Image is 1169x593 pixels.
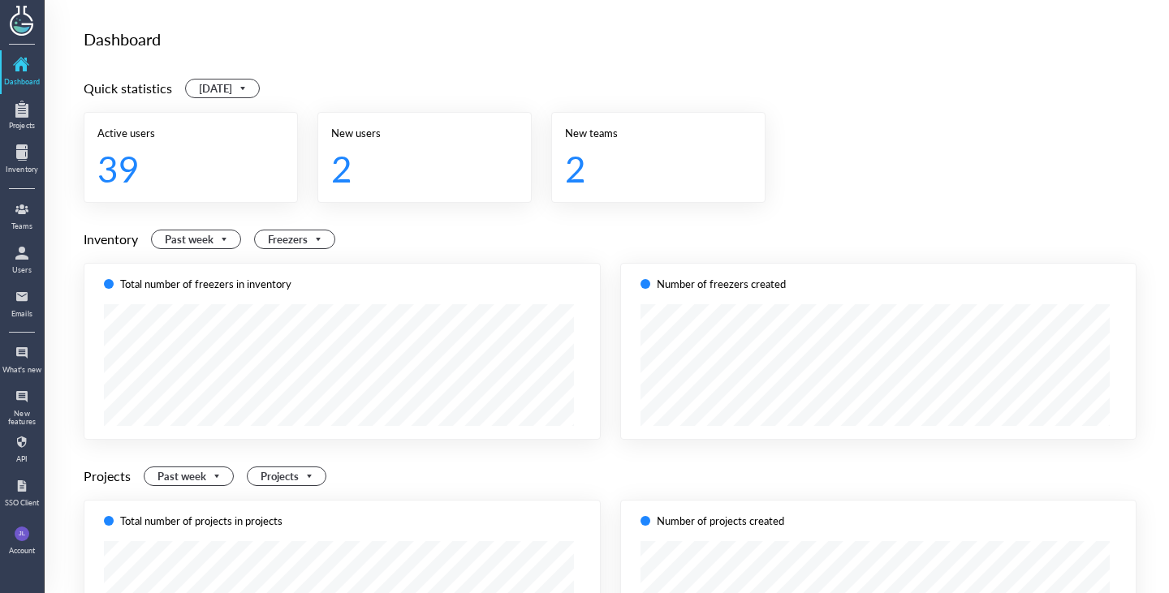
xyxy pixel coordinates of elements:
[565,126,752,140] div: New teams
[120,514,283,528] div: Total number of projects in projects
[2,222,42,230] div: Teams
[84,466,131,487] div: Projects
[2,366,42,374] div: What's new
[2,122,42,130] div: Projects
[157,467,223,485] span: Past week
[2,429,42,470] a: API
[2,473,42,514] a: SSO Client
[97,126,284,140] div: Active users
[9,547,35,555] div: Account
[331,147,505,189] div: 2
[2,340,42,380] a: What's new
[2,384,42,426] a: New features
[2,165,42,174] div: Inventory
[2,96,42,136] a: Projects
[2,140,42,180] a: Inventory
[657,514,784,528] div: Number of projects created
[19,526,25,541] span: JL
[2,499,42,507] div: SSO Client
[2,455,42,463] div: API
[268,230,325,248] span: Freezers
[2,52,42,92] a: Dashboard
[2,410,42,427] div: New features
[2,196,42,237] a: Teams
[2,284,42,324] a: Emails
[565,147,739,189] div: 2
[199,79,249,97] span: Today
[97,147,271,189] div: 39
[2,78,42,86] div: Dashboard
[657,277,786,291] div: Number of freezers created
[2,266,42,274] div: Users
[2,310,42,318] div: Emails
[331,126,518,140] div: New users
[84,26,1137,52] div: Dashboard
[120,277,291,291] div: Total number of freezers in inventory
[261,467,316,485] span: Projects
[84,78,172,99] div: Quick statistics
[2,240,42,281] a: Users
[165,230,231,248] span: Past week
[84,229,138,250] div: Inventory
